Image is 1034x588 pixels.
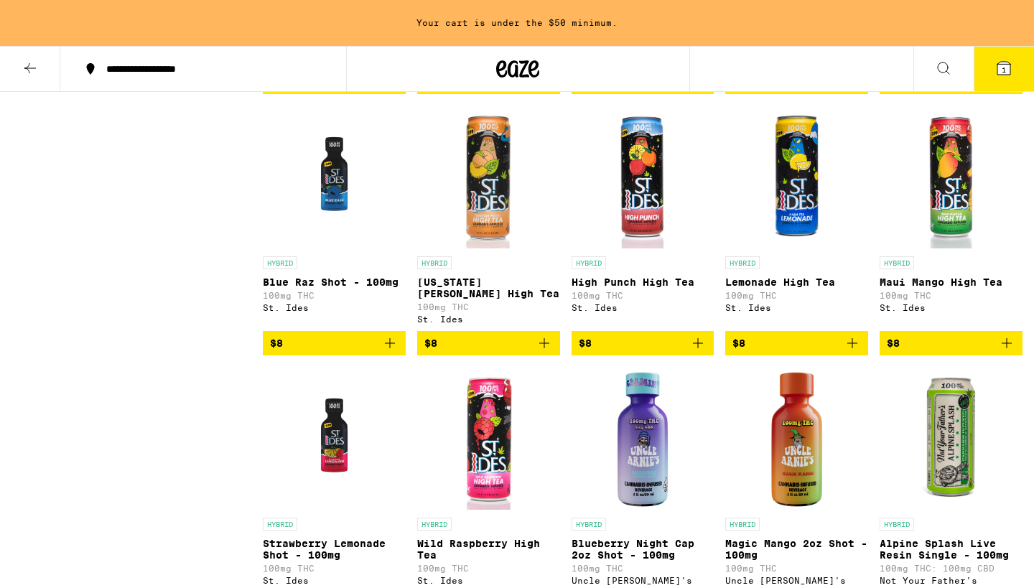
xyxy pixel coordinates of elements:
[880,291,1023,300] p: 100mg THC
[572,518,606,531] p: HYBRID
[572,331,714,355] button: Add to bag
[572,538,714,561] p: Blueberry Night Cap 2oz Shot - 100mg
[880,518,914,531] p: HYBRID
[417,331,560,355] button: Add to bag
[572,303,714,312] div: St. Ides
[725,106,868,249] img: St. Ides - Lemonade High Tea
[579,337,592,349] span: $8
[417,564,560,573] p: 100mg THC
[424,337,437,349] span: $8
[725,331,868,355] button: Add to bag
[880,256,914,269] p: HYBRID
[880,276,1023,288] p: Maui Mango High Tea
[263,291,406,300] p: 100mg THC
[417,256,452,269] p: HYBRID
[263,367,406,510] img: St. Ides - Strawberry Lemonade Shot - 100mg
[417,518,452,531] p: HYBRID
[880,106,1023,331] a: Open page for Maui Mango High Tea from St. Ides
[725,576,868,585] div: Uncle [PERSON_NAME]'s
[572,106,714,249] img: St. Ides - High Punch High Tea
[263,256,297,269] p: HYBRID
[880,538,1023,561] p: Alpine Splash Live Resin Single - 100mg
[270,337,283,349] span: $8
[725,106,868,331] a: Open page for Lemonade High Tea from St. Ides
[263,303,406,312] div: St. Ides
[887,337,900,349] span: $8
[725,276,868,288] p: Lemonade High Tea
[263,564,406,573] p: 100mg THC
[725,367,868,510] img: Uncle Arnie's - Magic Mango 2oz Shot - 100mg
[417,106,560,249] img: St. Ides - Georgia Peach High Tea
[572,367,714,510] img: Uncle Arnie's - Blueberry Night Cap 2oz Shot - 100mg
[263,331,406,355] button: Add to bag
[880,331,1023,355] button: Add to bag
[417,538,560,561] p: Wild Raspberry High Tea
[263,106,406,331] a: Open page for Blue Raz Shot - 100mg from St. Ides
[572,576,714,585] div: Uncle [PERSON_NAME]'s
[263,518,297,531] p: HYBRID
[417,367,560,510] img: St. Ides - Wild Raspberry High Tea
[572,276,714,288] p: High Punch High Tea
[263,576,406,585] div: St. Ides
[725,291,868,300] p: 100mg THC
[1002,65,1006,74] span: 1
[725,564,868,573] p: 100mg THC
[880,564,1023,573] p: 100mg THC: 100mg CBD
[880,576,1023,585] div: Not Your Father's
[725,303,868,312] div: St. Ides
[572,291,714,300] p: 100mg THC
[572,256,606,269] p: HYBRID
[880,303,1023,312] div: St. Ides
[417,276,560,299] p: [US_STATE][PERSON_NAME] High Tea
[417,302,560,312] p: 100mg THC
[417,576,560,585] div: St. Ides
[572,106,714,331] a: Open page for High Punch High Tea from St. Ides
[263,538,406,561] p: Strawberry Lemonade Shot - 100mg
[417,106,560,331] a: Open page for Georgia Peach High Tea from St. Ides
[725,256,760,269] p: HYBRID
[572,564,714,573] p: 100mg THC
[880,106,1023,249] img: St. Ides - Maui Mango High Tea
[263,276,406,288] p: Blue Raz Shot - 100mg
[725,538,868,561] p: Magic Mango 2oz Shot - 100mg
[880,367,1023,510] img: Not Your Father's - Alpine Splash Live Resin Single - 100mg
[974,47,1034,91] button: 1
[417,314,560,324] div: St. Ides
[725,518,760,531] p: HYBRID
[263,106,406,249] img: St. Ides - Blue Raz Shot - 100mg
[732,337,745,349] span: $8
